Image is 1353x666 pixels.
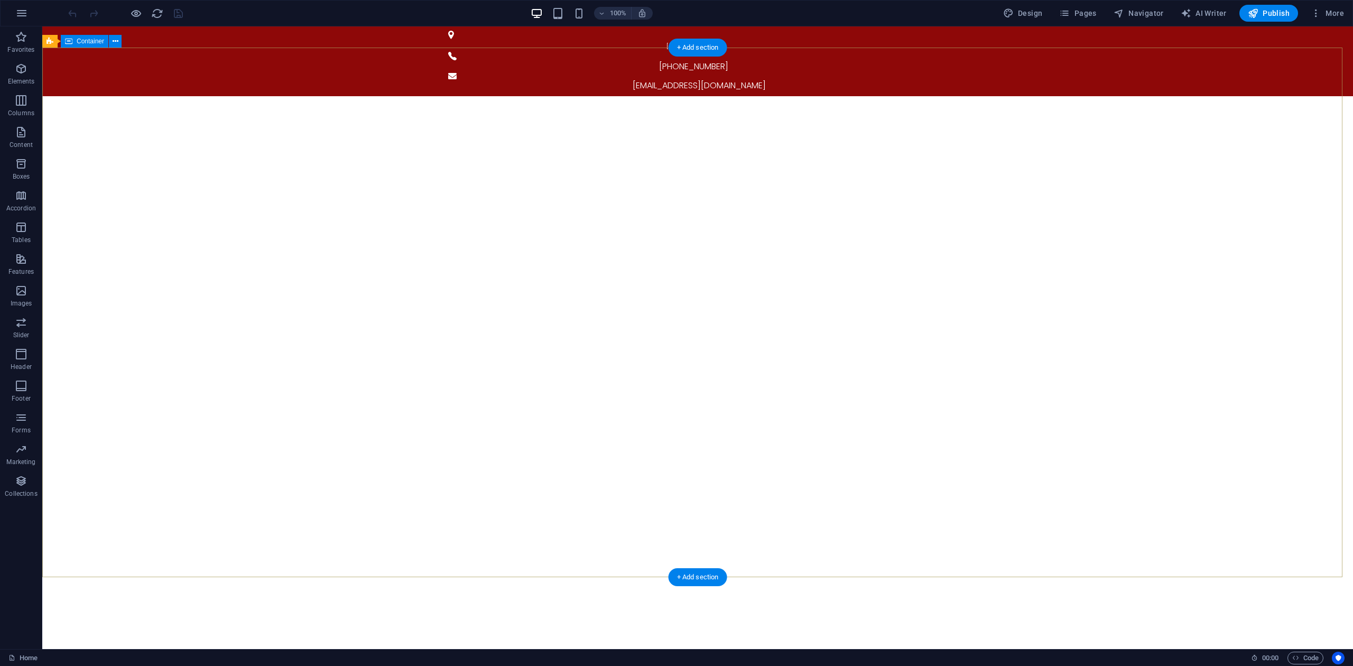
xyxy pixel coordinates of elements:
span: [STREET_ADDRESS]. [624,15,679,24]
button: Navigator [1109,5,1168,22]
span: [PHONE_NUMBER] [617,34,686,46]
p: Collections [5,489,37,498]
p: Footer [12,394,31,403]
button: Click here to leave preview mode and continue editing [129,7,142,20]
p: Favorites [7,45,34,54]
a: Click to cancel selection. Double-click to open Pages [8,652,38,664]
button: 100% [594,7,632,20]
p: Marketing [6,458,35,466]
div: + Add section [669,39,727,57]
button: AI Writer [1176,5,1231,22]
button: More [1306,5,1348,22]
p: Boxes [13,172,30,181]
button: Pages [1055,5,1100,22]
div: + Add section [669,568,727,586]
p: Accordion [6,204,36,212]
button: reload [151,7,163,20]
p: Columns [8,109,34,117]
span: Navigator [1114,8,1164,18]
p: Features [8,267,34,276]
p: Tables [12,236,31,244]
button: Publish [1239,5,1298,22]
span: AI Writer [1181,8,1227,18]
h6: Session time [1251,652,1279,664]
span: 00 00 [1262,652,1278,664]
button: Code [1287,652,1323,664]
span: Pages [1059,8,1096,18]
h6: 100% [610,7,627,20]
span: : [1269,654,1271,662]
p: Content [10,141,33,149]
span: Container [77,38,104,44]
span: Code [1292,652,1319,664]
p: Slider [13,331,30,339]
span: More [1311,8,1344,18]
i: Reload page [151,7,163,20]
p: Forms [12,426,31,434]
button: Design [999,5,1047,22]
i: On resize automatically adjust zoom level to fit chosen device. [637,8,647,18]
p: Header [11,363,32,371]
button: Usercentrics [1332,652,1345,664]
div: Design (Ctrl+Alt+Y) [999,5,1047,22]
p: Images [11,299,32,308]
span: Publish [1248,8,1290,18]
span: Design [1003,8,1043,18]
p: Elements [8,77,35,86]
a: [STREET_ADDRESS]. [406,4,896,25]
